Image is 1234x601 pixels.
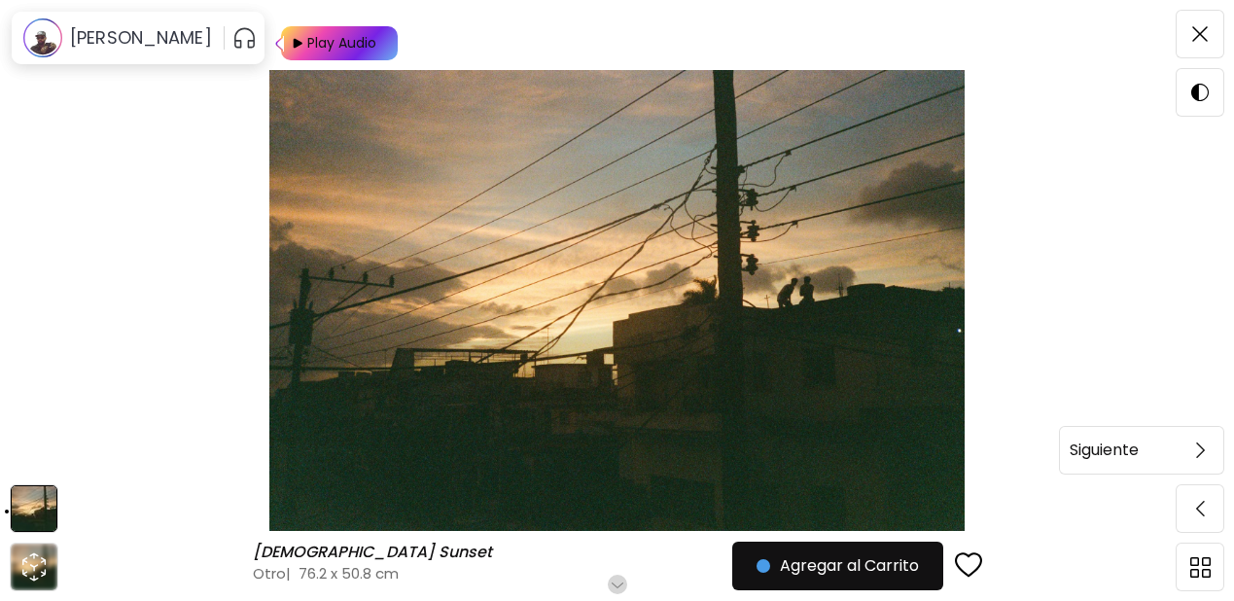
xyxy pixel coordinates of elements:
[18,551,50,583] div: animation
[305,26,378,60] div: Play Audio
[253,543,497,562] h6: [DEMOGRAPHIC_DATA] Sunset
[757,554,919,578] span: Agregar al Carrito
[1070,438,1139,463] h6: Siguiente
[273,26,285,61] img: Play
[732,542,943,590] button: Agregar al Carrito
[232,22,257,53] button: pauseOutline IconGradient Icon
[70,26,212,50] h6: [PERSON_NAME]
[943,540,994,592] button: favorites
[281,26,305,60] img: Play
[253,563,796,583] h4: Otro | 76.2 x 50.8 cm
